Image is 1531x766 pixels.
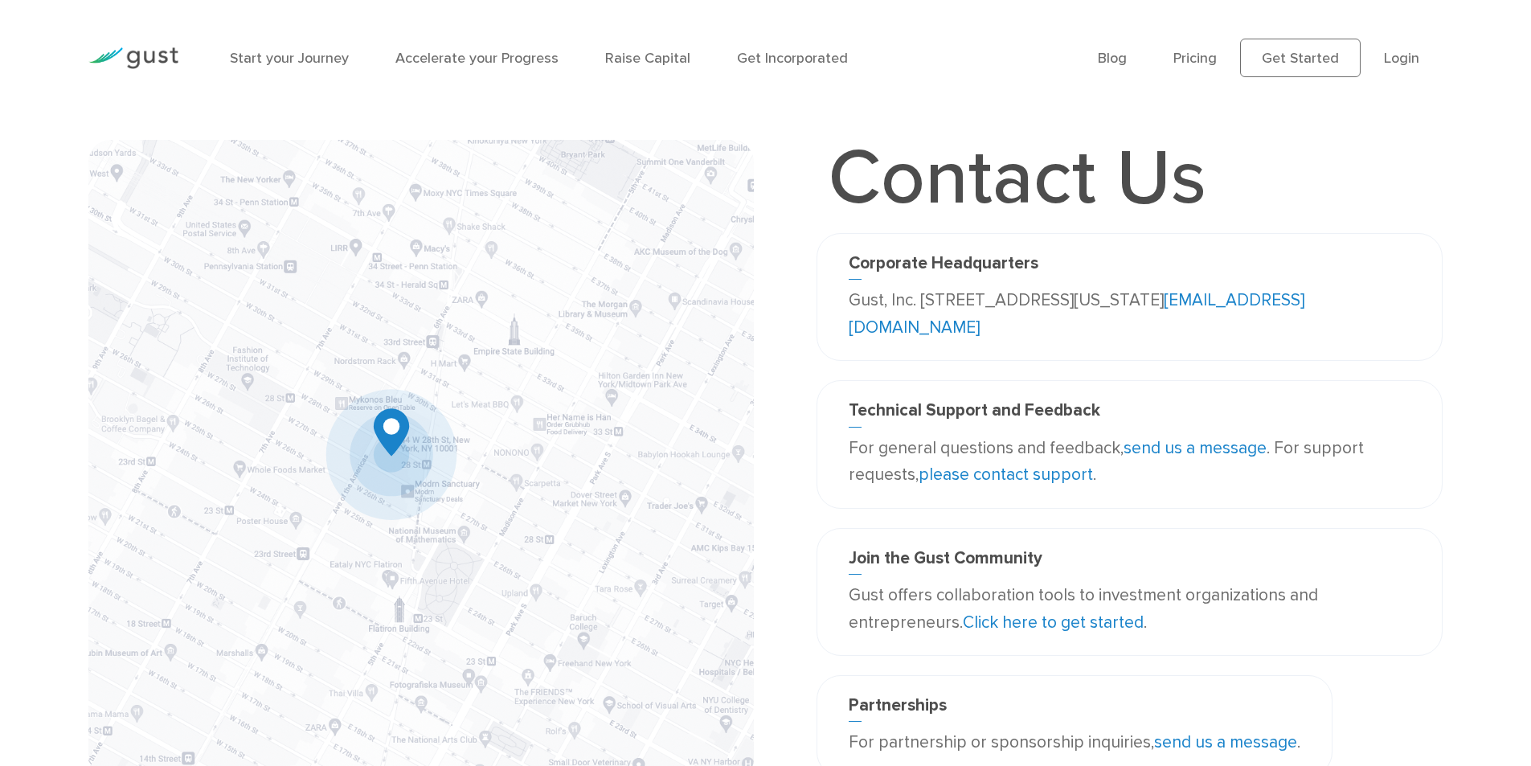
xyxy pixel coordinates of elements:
a: Get Started [1240,39,1361,77]
p: For partnership or sponsorship inquiries, . [849,729,1300,756]
a: Pricing [1173,50,1217,67]
h3: Partnerships [849,695,1300,722]
h1: Contact Us [817,140,1218,217]
a: Raise Capital [605,50,690,67]
a: Blog [1098,50,1127,67]
a: Click here to get started [963,612,1144,633]
a: send us a message [1124,438,1267,458]
a: send us a message [1154,732,1297,752]
h3: Join the Gust Community [849,548,1410,575]
a: Start your Journey [230,50,349,67]
h3: Technical Support and Feedback [849,400,1410,427]
p: Gust, Inc. [STREET_ADDRESS][US_STATE] [849,287,1410,341]
a: please contact support [919,465,1093,485]
p: For general questions and feedback, . For support requests, . [849,435,1410,489]
p: Gust offers collaboration tools to investment organizations and entrepreneurs. . [849,582,1410,636]
a: Accelerate your Progress [395,50,559,67]
a: Get Incorporated [737,50,848,67]
img: Gust Logo [88,47,178,69]
a: [EMAIL_ADDRESS][DOMAIN_NAME] [849,290,1304,338]
h3: Corporate Headquarters [849,253,1410,280]
a: Login [1384,50,1419,67]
